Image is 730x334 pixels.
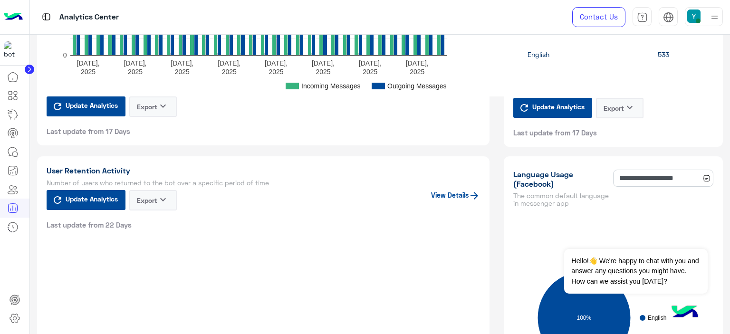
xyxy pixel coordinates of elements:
[47,190,125,210] button: Update Analytics
[668,296,701,329] img: hulul-logo.png
[174,67,189,75] text: 2025
[221,67,236,75] text: 2025
[157,194,169,205] i: keyboard_arrow_down
[687,10,701,23] img: userImage
[81,67,96,75] text: 2025
[47,220,132,229] span: Last update from 22 Days
[709,11,720,23] img: profile
[129,96,177,117] button: Exportkeyboard_arrow_down
[530,100,587,113] span: Update Analytics
[572,7,625,27] a: Contact Us
[358,59,381,67] text: [DATE],
[129,190,177,210] button: Exportkeyboard_arrow_down
[311,59,334,67] text: [DATE],
[124,59,146,67] text: [DATE],
[127,67,142,75] text: 2025
[513,49,614,59] div: English
[171,59,193,67] text: [DATE],
[269,67,283,75] text: 2025
[316,67,330,75] text: 2025
[410,67,424,75] text: 2025
[59,11,119,24] p: Analytics Center
[47,166,480,175] h1: User Retention Activity
[405,59,428,67] text: [DATE],
[564,249,707,294] span: Hello!👋 We're happy to chat with you and answer any questions you might have. How can we assist y...
[77,59,99,67] text: [DATE],
[513,192,610,207] h5: The common default language in messenger app
[157,100,169,112] i: keyboard_arrow_down
[387,82,447,89] text: Outgoing Messages
[624,102,635,113] i: keyboard_arrow_down
[301,82,361,89] text: Incoming Messages
[63,51,67,59] text: 0
[63,192,120,205] span: Update Analytics
[613,49,713,59] div: 533
[648,315,666,321] text: English
[218,59,240,67] text: [DATE],
[47,126,130,136] span: Last update from 17 Days
[40,11,52,23] img: tab
[513,128,597,137] span: Last update from 17 Days
[596,98,644,118] button: Exportkeyboard_arrow_down
[513,98,592,118] button: Update Analytics
[576,315,591,321] text: 100%
[663,12,674,23] img: tab
[637,12,648,23] img: tab
[513,170,610,189] h1: Language Usage (Facebook)
[47,179,480,187] h5: Number of users who returned to the bot over a specific period of time
[265,59,288,67] text: [DATE],
[363,67,377,75] text: 2025
[47,96,125,116] button: Update Analytics
[431,191,480,199] a: View Details
[633,7,652,27] a: tab
[63,99,120,112] span: Update Analytics
[4,41,21,58] img: 317874714732967
[4,7,23,27] img: Logo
